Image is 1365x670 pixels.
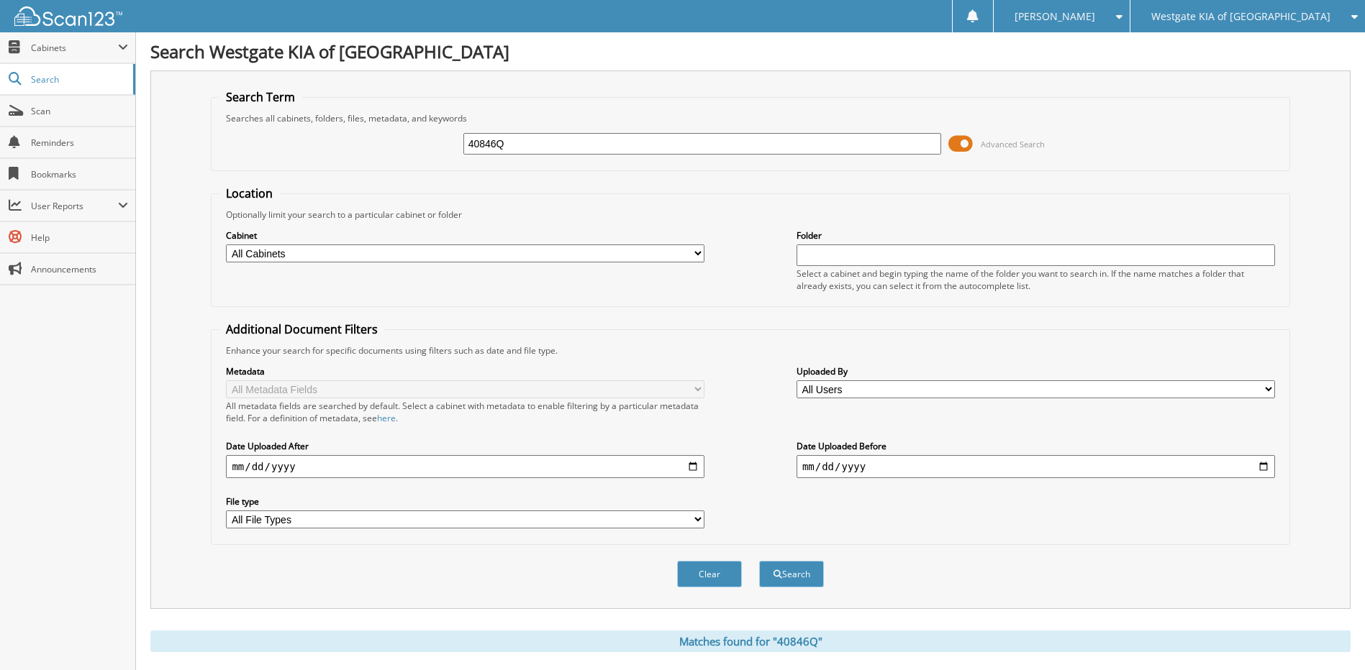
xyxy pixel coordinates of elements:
[377,412,396,424] a: here
[219,89,302,105] legend: Search Term
[677,561,742,587] button: Clear
[31,42,118,54] span: Cabinets
[759,561,824,587] button: Search
[31,263,128,275] span: Announcements
[797,440,1275,452] label: Date Uploaded Before
[31,137,128,149] span: Reminders
[981,139,1045,150] span: Advanced Search
[31,168,128,180] span: Bookmarks
[150,630,1351,652] div: Matches found for "40846Q"
[1015,12,1095,21] span: [PERSON_NAME]
[797,365,1275,377] label: Uploaded By
[14,6,122,26] img: scan123-logo-white.svg
[31,231,128,244] span: Help
[219,185,280,201] legend: Location
[226,400,704,424] div: All metadata fields are searched by default. Select a cabinet with metadata to enable filtering b...
[226,495,704,508] label: File type
[1151,12,1330,21] span: Westgate KIA of [GEOGRAPHIC_DATA]
[219,344,1282,357] div: Enhance your search for specific documents using filters such as date and file type.
[31,105,128,117] span: Scan
[226,455,704,478] input: start
[226,229,704,242] label: Cabinet
[150,40,1351,63] h1: Search Westgate KIA of [GEOGRAPHIC_DATA]
[219,112,1282,124] div: Searches all cabinets, folders, files, metadata, and keywords
[226,440,704,452] label: Date Uploaded After
[31,73,126,86] span: Search
[219,321,385,337] legend: Additional Document Filters
[797,455,1275,478] input: end
[31,200,118,212] span: User Reports
[226,365,704,377] label: Metadata
[219,208,1282,221] div: Optionally limit your search to a particular cabinet or folder
[797,229,1275,242] label: Folder
[797,267,1275,292] div: Select a cabinet and begin typing the name of the folder you want to search in. If the name match...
